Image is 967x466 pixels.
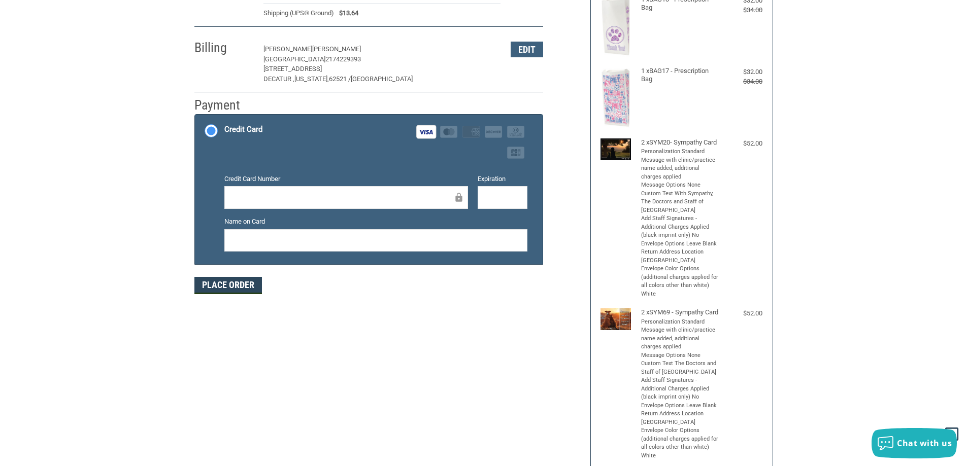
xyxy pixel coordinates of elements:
li: Personalization Standard Message with clinic/practice name added, additional charges applied [641,318,720,351]
div: $52.00 [722,138,762,149]
li: Envelope Options Leave Blank [641,240,720,248]
span: DECATUR , [263,75,294,83]
li: Add Staff Signatures - Additional Charges Applied (black imprint only) No [641,376,720,402]
span: [STREET_ADDRESS] [263,65,322,73]
h4: 2 x SYM20- Sympathy Card [641,138,720,147]
div: $34.00 [722,77,762,87]
h4: 1 x BAG17 - Prescription Bag [641,67,720,84]
li: Envelope Options Leave Blank [641,402,720,410]
li: Envelope Color Options (additional charges applied for all colors other than white) White [641,265,720,298]
h2: Billing [194,40,254,56]
button: Place Order [194,277,262,294]
div: Credit Card [224,121,262,138]
span: 2174229393 [325,55,361,63]
span: 62521 / [329,75,351,83]
div: $32.00 [722,67,762,77]
li: Add Staff Signatures - Additional Charges Applied (black imprint only) No [641,214,720,240]
span: [US_STATE], [294,75,329,83]
li: Envelope Color Options (additional charges applied for all colors other than white) White [641,426,720,460]
li: Message Options None [641,351,720,360]
li: Custom Text With Sympathy, The Doctors and Staff of [GEOGRAPHIC_DATA] [641,190,720,215]
h2: Payment [194,97,254,114]
label: Expiration [478,174,527,184]
label: Name on Card [224,217,527,227]
h4: 2 x SYM69 - Sympathy Card [641,308,720,316]
label: Credit Card Number [224,174,468,184]
li: Message Options None [641,181,720,190]
li: Return Address Location [GEOGRAPHIC_DATA] [641,410,720,426]
li: Personalization Standard Message with clinic/practice name added, additional charges applied [641,148,720,181]
span: [GEOGRAPHIC_DATA] [351,75,413,83]
span: Chat with us [897,438,952,449]
span: Shipping (UPS® Ground) [263,8,334,18]
span: [PERSON_NAME] [263,45,312,53]
span: $13.64 [334,8,358,18]
li: Custom Text The Doctors and Staff of [GEOGRAPHIC_DATA] [641,360,720,376]
span: [PERSON_NAME] [312,45,361,53]
button: Edit [511,42,543,57]
div: $52.00 [722,308,762,318]
div: $34.00 [722,5,762,15]
span: [GEOGRAPHIC_DATA] [263,55,325,63]
button: Chat with us [872,428,957,458]
li: Return Address Location [GEOGRAPHIC_DATA] [641,248,720,265]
